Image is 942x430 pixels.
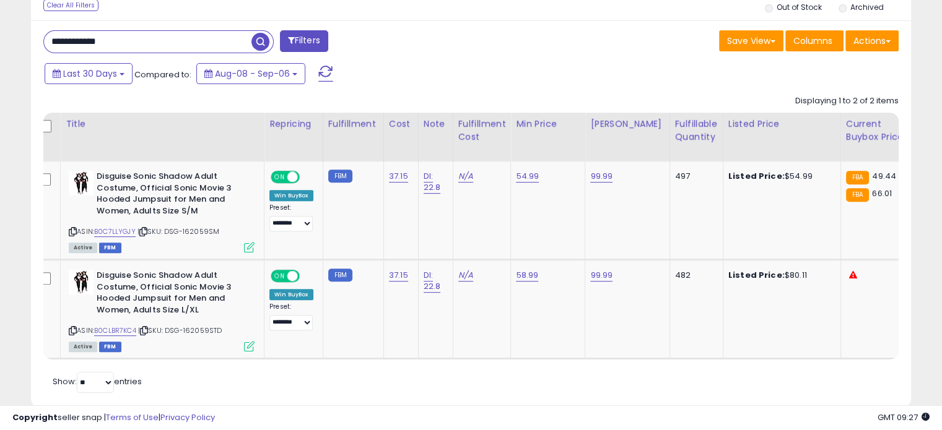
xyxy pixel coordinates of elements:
[424,269,441,293] a: DI: 22.8
[12,412,215,424] div: seller snap | |
[196,63,305,84] button: Aug-08 - Sep-06
[424,118,448,131] div: Note
[97,171,247,220] b: Disguise Sonic Shadow Adult Costume, Official Sonic Movie 3 Hooded Jumpsuit for Men and Women, Ad...
[728,171,831,182] div: $54.99
[728,269,785,281] b: Listed Price:
[99,243,121,253] span: FBM
[99,342,121,352] span: FBM
[846,188,869,202] small: FBA
[846,171,869,184] small: FBA
[719,30,783,51] button: Save View
[516,269,538,282] a: 58.99
[69,171,255,251] div: ASIN:
[872,187,892,199] span: 66.01
[69,171,94,196] img: 41n04e4XfxL._SL40_.jpg
[675,171,713,182] div: 497
[845,30,899,51] button: Actions
[269,303,313,330] div: Preset:
[728,170,785,182] b: Listed Price:
[516,118,580,131] div: Min Price
[458,269,473,282] a: N/A
[675,118,718,144] div: Fulfillable Quantity
[389,118,413,131] div: Cost
[846,118,910,144] div: Current Buybox Price
[728,118,835,131] div: Listed Price
[777,2,822,12] label: Out of Stock
[328,269,352,282] small: FBM
[280,30,328,52] button: Filters
[45,63,133,84] button: Last 30 Days
[69,270,255,350] div: ASIN:
[269,204,313,231] div: Preset:
[878,411,930,423] span: 2025-10-7 09:27 GMT
[389,170,408,183] a: 37.15
[850,2,883,12] label: Archived
[793,35,832,47] span: Columns
[424,170,441,194] a: DI: 22.8
[66,118,259,131] div: Title
[590,269,613,282] a: 99.99
[269,118,318,131] div: Repricing
[106,411,159,423] a: Terms of Use
[590,118,664,131] div: [PERSON_NAME]
[69,342,97,352] span: All listings currently available for purchase on Amazon
[138,325,222,335] span: | SKU: DSG-162059STD
[272,172,287,183] span: ON
[215,67,290,80] span: Aug-08 - Sep-06
[458,118,506,144] div: Fulfillment Cost
[298,172,318,183] span: OFF
[590,170,613,183] a: 99.99
[63,67,117,80] span: Last 30 Days
[458,170,473,183] a: N/A
[53,376,142,387] span: Show: entries
[160,411,215,423] a: Privacy Policy
[269,289,313,300] div: Win BuyBox
[675,270,713,281] div: 482
[134,69,191,80] span: Compared to:
[785,30,844,51] button: Columns
[516,170,539,183] a: 54.99
[97,270,247,319] b: Disguise Sonic Shadow Adult Costume, Official Sonic Movie 3 Hooded Jumpsuit for Men and Women, Ad...
[69,270,94,295] img: 41n04e4XfxL._SL40_.jpg
[298,271,318,282] span: OFF
[94,325,136,336] a: B0CLBR7KC4
[137,226,219,236] span: | SKU: DSG-162059SM
[872,170,896,182] span: 49.44
[795,95,899,107] div: Displaying 1 to 2 of 2 items
[389,269,408,282] a: 37.15
[728,270,831,281] div: $80.11
[94,226,136,237] a: B0C7LLYGJY
[328,170,352,183] small: FBM
[12,411,58,423] strong: Copyright
[269,190,313,201] div: Win BuyBox
[272,271,287,282] span: ON
[328,118,378,131] div: Fulfillment
[69,243,97,253] span: All listings currently available for purchase on Amazon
